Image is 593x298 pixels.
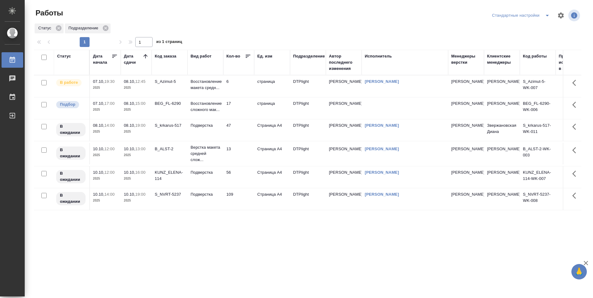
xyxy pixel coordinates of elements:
td: [PERSON_NAME] [484,188,520,210]
p: 08.10, [124,123,135,128]
p: 2025 [124,152,149,158]
p: 07.10, [93,79,104,84]
td: Звержановская Диана [484,119,520,141]
p: В работе [60,79,78,86]
td: Страница А4 [254,188,290,210]
div: S_Azimut-5 [155,79,184,85]
td: 6 [223,75,254,97]
p: 15:00 [135,101,145,106]
p: 13:00 [135,147,145,151]
div: Исполнитель выполняет работу [56,79,86,87]
p: Подверстка [191,122,220,129]
div: Статус [35,23,64,33]
td: [PERSON_NAME] [484,166,520,188]
span: 🙏 [574,265,584,278]
div: BEG_FL-6290 [155,100,184,107]
a: [PERSON_NAME] [365,170,399,175]
p: Подверстка [191,169,220,176]
a: [PERSON_NAME] [365,147,399,151]
p: 10.10, [93,192,104,197]
p: 12:00 [104,170,115,175]
p: 07.10, [93,101,104,106]
p: Подразделение [69,25,100,31]
td: Страница А4 [254,166,290,188]
p: [PERSON_NAME] [451,100,481,107]
p: 12:45 [135,79,145,84]
td: DTPlight [290,166,326,188]
div: Менеджеры верстки [451,53,481,66]
div: Код работы [523,53,547,59]
a: [PERSON_NAME] [365,123,399,128]
div: Исполнитель [365,53,392,59]
p: 19:30 [104,79,115,84]
p: 10.10, [124,192,135,197]
p: [PERSON_NAME] [451,191,481,198]
td: страница [254,75,290,97]
p: 14:00 [104,192,115,197]
div: Исполнитель назначен, приступать к работе пока рано [56,169,86,184]
td: 109 [223,188,254,210]
p: В ожидании [60,192,82,205]
p: В ожидании [60,170,82,183]
div: Дата начала [93,53,111,66]
td: S_NVRT-5237-WK-008 [520,188,556,210]
a: [PERSON_NAME] [365,79,399,84]
a: [PERSON_NAME] [365,192,399,197]
td: 47 [223,119,254,141]
td: [PERSON_NAME] [326,143,362,164]
p: Восстановление макета средн... [191,79,220,91]
p: 19:00 [135,192,145,197]
div: KUNZ_ELENA-114 [155,169,184,182]
p: Верстка макета средней слож... [191,144,220,163]
p: 2025 [124,129,149,135]
div: Исполнитель назначен, приступать к работе пока рано [56,146,86,160]
p: 2025 [124,198,149,204]
div: S_NVRT-5237 [155,191,184,198]
span: из 1 страниц [156,38,182,47]
p: 08.10, [93,123,104,128]
button: Здесь прячутся важные кнопки [569,119,583,134]
button: Здесь прячутся важные кнопки [569,166,583,181]
p: 10.10, [93,147,104,151]
div: Подразделение [65,23,111,33]
td: 17 [223,97,254,119]
td: Страница А4 [254,119,290,141]
div: Статус [57,53,71,59]
div: B_ALST-2 [155,146,184,152]
div: S_krkarus-517 [155,122,184,129]
p: 08.10, [124,79,135,84]
button: Здесь прячутся важные кнопки [569,97,583,112]
div: Можно подбирать исполнителей [56,100,86,109]
button: Здесь прячутся важные кнопки [569,75,583,90]
td: [PERSON_NAME] [484,97,520,119]
p: В ожидании [60,147,82,159]
p: 2025 [124,85,149,91]
td: [PERSON_NAME] [484,143,520,164]
td: [PERSON_NAME] [326,75,362,97]
p: 14:00 [104,123,115,128]
td: DTPlight [290,75,326,97]
p: 10.10, [124,147,135,151]
div: Прогресс исполнителя в SC [559,53,587,72]
td: BEG_FL-6290-WK-006 [520,97,556,119]
td: KUNZ_ELENA-114-WK-007 [520,166,556,188]
p: Статус [38,25,53,31]
p: 2025 [124,107,149,113]
td: [PERSON_NAME] [326,97,362,119]
div: Ед. изм [257,53,272,59]
td: B_ALST-2-WK-003 [520,143,556,164]
p: 08.10, [124,101,135,106]
p: 2025 [93,107,118,113]
td: DTPlight [290,119,326,141]
div: Кол-во [226,53,240,59]
p: [PERSON_NAME] [451,146,481,152]
td: [PERSON_NAME] [484,75,520,97]
p: 2025 [93,129,118,135]
td: страница [254,97,290,119]
button: Здесь прячутся важные кнопки [569,188,583,203]
p: Подбор [60,101,75,108]
button: 🙏 [571,264,587,279]
td: S_krkarus-517-WK-011 [520,119,556,141]
p: В ожидании [60,123,82,136]
td: Страница А4 [254,143,290,164]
